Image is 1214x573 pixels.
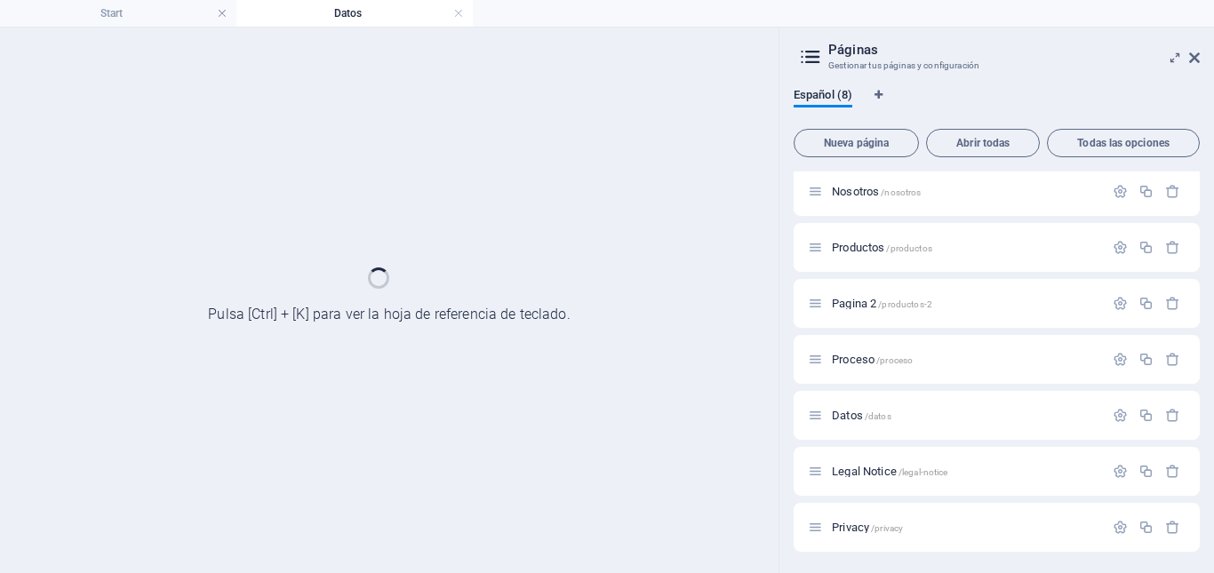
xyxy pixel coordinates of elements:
[865,411,891,421] span: /datos
[1138,352,1154,367] div: Duplicar
[1047,129,1200,157] button: Todas las opciones
[827,410,1104,421] div: Datos/datos
[1165,240,1180,255] div: Eliminar
[1113,352,1128,367] div: Configuración
[934,138,1032,148] span: Abrir todas
[926,129,1040,157] button: Abrir todas
[1138,240,1154,255] div: Duplicar
[832,297,932,310] span: Haz clic para abrir la página
[832,185,921,198] span: Haz clic para abrir la página
[878,299,932,309] span: /productos-2
[827,466,1104,477] div: Legal Notice/legal-notice
[802,138,911,148] span: Nueva página
[1138,296,1154,311] div: Duplicar
[1165,520,1180,535] div: Eliminar
[827,242,1104,253] div: Productos/productos
[1113,464,1128,479] div: Configuración
[876,355,913,365] span: /proceso
[881,187,921,197] span: /nosotros
[236,4,473,23] h4: Datos
[1055,138,1192,148] span: Todas las opciones
[1138,520,1154,535] div: Duplicar
[828,58,1164,74] h3: Gestionar tus páginas y configuración
[832,353,913,366] span: Haz clic para abrir la página
[832,241,932,254] span: Haz clic para abrir la página
[827,521,1104,533] div: Privacy/privacy
[1138,464,1154,479] div: Duplicar
[832,409,891,422] span: Datos
[827,298,1104,309] div: Pagina 2/productos-2
[827,354,1104,365] div: Proceso/proceso
[832,465,947,478] span: Legal Notice
[794,129,919,157] button: Nueva página
[1165,352,1180,367] div: Eliminar
[1165,464,1180,479] div: Eliminar
[871,523,903,533] span: /privacy
[794,88,1200,122] div: Pestañas de idiomas
[1113,520,1128,535] div: Configuración
[827,186,1104,197] div: Nosotros/nosotros
[828,42,1200,58] h2: Páginas
[1165,408,1180,423] div: Eliminar
[1113,296,1128,311] div: Configuración
[899,467,948,477] span: /legal-notice
[1138,184,1154,199] div: Duplicar
[886,243,931,253] span: /productos
[1138,408,1154,423] div: Duplicar
[1165,296,1180,311] div: Eliminar
[794,84,852,109] span: Español (8)
[1113,408,1128,423] div: Configuración
[832,521,903,534] span: Haz clic para abrir la página
[1113,184,1128,199] div: Configuración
